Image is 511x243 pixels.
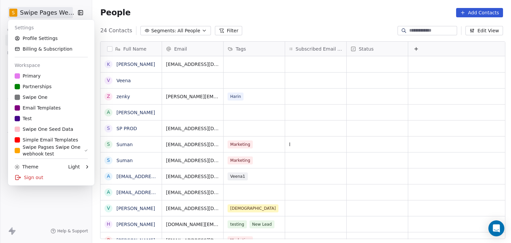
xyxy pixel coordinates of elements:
[11,33,92,44] a: Profile Settings
[166,93,219,100] span: [PERSON_NAME][EMAIL_ADDRESS][DOMAIN_NAME]
[166,221,219,228] span: [DOMAIN_NAME][EMAIL_ADDRESS][DOMAIN_NAME]
[166,125,219,132] span: [EMAIL_ADDRESS][DOMAIN_NAME]
[15,94,48,101] div: Swipe One
[289,141,290,148] span: l
[166,141,219,148] span: [EMAIL_ADDRESS][DOMAIN_NAME]
[166,189,219,196] span: [EMAIL_ADDRESS][DOMAIN_NAME]
[68,163,80,170] div: Light
[11,22,92,33] div: Settings
[15,105,61,111] div: Email Templates
[15,83,52,90] div: Partnerships
[15,136,78,143] div: Simple Email Templates
[15,144,84,157] div: Swipe Pagses Swipe One webhook test
[162,56,506,239] div: grid
[15,163,38,170] div: Theme
[11,60,92,71] div: Workspace
[15,115,32,122] div: Test
[15,126,73,132] div: Swipe One Seed Data
[15,73,41,79] div: Primary
[11,44,92,54] a: Billing & Subscription
[166,157,219,164] span: [EMAIL_ADDRESS][DOMAIN_NAME]
[11,172,92,183] div: Sign out
[166,205,219,212] span: [EMAIL_ADDRESS][DOMAIN_NAME]
[166,61,219,68] span: [EMAIL_ADDRESS][DOMAIN_NAME]
[166,173,219,180] span: [EMAIL_ADDRESS][DOMAIN_NAME]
